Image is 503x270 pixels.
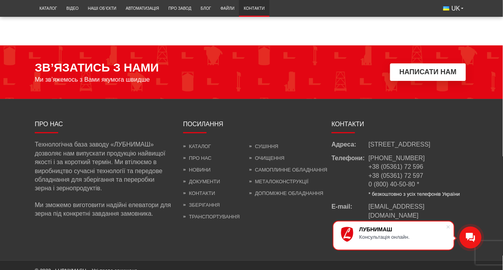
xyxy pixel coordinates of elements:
[35,140,171,193] p: Технологічна база заводу «ЛУБНИМАШ» дозволяє нам випускати продукцію найвищої якості і за коротки...
[183,202,220,208] a: Зберігання
[183,167,210,173] a: Новини
[369,203,425,218] span: [EMAIL_ADDRESS][DOMAIN_NAME]
[249,155,285,161] a: Очищення
[369,172,423,179] a: +38 (05361) 72 597
[369,140,430,149] span: [STREET_ADDRESS]
[359,226,446,232] div: ЛУБНИМАШ
[369,191,460,198] li: * безкоштовно з усіх телефонів України
[369,163,423,170] a: +38 (05361) 72 596
[83,2,121,15] a: Наші об’єкти
[369,181,419,188] a: 0 (800) 40-50-80 *
[196,2,216,15] a: Блог
[249,167,327,173] a: Самоплинне обладнання
[35,201,171,218] p: Ми зможемо виготовити надійні елеватори для зерна під конкретні завдання замовника.
[369,202,468,220] a: [EMAIL_ADDRESS][DOMAIN_NAME]
[183,214,240,220] a: Транспортування
[332,154,369,198] span: Телефони:
[369,155,425,161] a: [PHONE_NUMBER]
[183,179,220,184] a: Документи
[183,121,223,127] span: Посилання
[439,2,468,15] button: UK
[332,121,364,127] span: Контакти
[62,2,83,15] a: Відео
[164,2,196,15] a: Про завод
[249,190,323,196] a: Допоміжне обладнання
[359,234,446,240] div: Консультація онлайн.
[35,2,62,15] a: Каталог
[249,179,309,184] a: Металоконструкції
[183,143,211,149] a: Каталог
[121,2,164,15] a: Автоматизація
[451,4,460,13] span: UK
[390,63,466,81] button: Написати нам
[332,202,369,220] span: E-mail:
[35,121,63,127] span: Про нас
[443,6,449,11] img: Українська
[332,225,349,242] a: Facebook
[183,155,212,161] a: Про нас
[239,2,269,15] a: Контакти
[183,190,215,196] a: Контакти
[35,61,159,74] span: ЗВ’ЯЗАТИСЬ З НАМИ
[249,143,278,149] a: Сушіння
[35,76,150,83] span: Ми зв’яжемось з Вами якумога швидше
[332,140,369,149] span: Адреса:
[216,2,239,15] a: Файли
